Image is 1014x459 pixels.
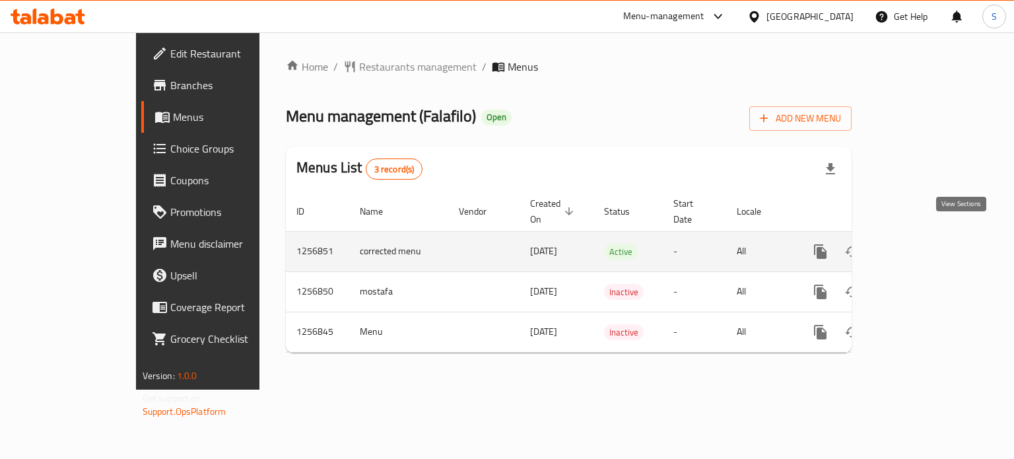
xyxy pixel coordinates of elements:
[296,203,321,219] span: ID
[663,271,726,312] td: -
[604,325,644,340] span: Inactive
[286,59,328,75] a: Home
[177,367,197,384] span: 1.0.0
[170,141,295,157] span: Choice Groups
[170,267,295,283] span: Upsell
[726,271,794,312] td: All
[663,312,726,352] td: -
[170,46,295,61] span: Edit Restaurant
[481,112,512,123] span: Open
[481,110,512,125] div: Open
[604,244,638,260] span: Active
[170,236,295,252] span: Menu disclaimer
[992,9,997,24] span: S
[360,203,400,219] span: Name
[805,316,836,348] button: more
[604,203,647,219] span: Status
[286,231,349,271] td: 1256851
[604,284,644,300] div: Inactive
[143,403,226,420] a: Support.OpsPlatform
[343,59,477,75] a: Restaurants management
[170,204,295,220] span: Promotions
[836,316,868,348] button: Change Status
[141,323,306,355] a: Grocery Checklist
[143,390,203,407] span: Get support on:
[508,59,538,75] span: Menus
[794,192,942,232] th: Actions
[530,195,578,227] span: Created On
[349,231,448,271] td: corrected menu
[286,192,942,353] table: enhanced table
[141,69,306,101] a: Branches
[760,110,841,127] span: Add New Menu
[170,77,295,93] span: Branches
[459,203,504,219] span: Vendor
[805,276,836,308] button: more
[141,291,306,323] a: Coverage Report
[296,158,422,180] h2: Menus List
[349,312,448,352] td: Menu
[141,38,306,69] a: Edit Restaurant
[737,203,778,219] span: Locale
[604,324,644,340] div: Inactive
[815,153,846,185] div: Export file
[623,9,704,24] div: Menu-management
[286,312,349,352] td: 1256845
[836,276,868,308] button: Change Status
[170,331,295,347] span: Grocery Checklist
[836,236,868,267] button: Change Status
[286,59,852,75] nav: breadcrumb
[141,228,306,260] a: Menu disclaimer
[604,285,644,300] span: Inactive
[663,231,726,271] td: -
[141,260,306,291] a: Upsell
[359,59,477,75] span: Restaurants management
[141,164,306,196] a: Coupons
[766,9,854,24] div: [GEOGRAPHIC_DATA]
[173,109,295,125] span: Menus
[286,271,349,312] td: 1256850
[141,196,306,228] a: Promotions
[170,172,295,188] span: Coupons
[530,323,557,340] span: [DATE]
[333,59,338,75] li: /
[530,283,557,300] span: [DATE]
[349,271,448,312] td: mostafa
[482,59,487,75] li: /
[749,106,852,131] button: Add New Menu
[366,159,423,180] div: Total records count
[143,367,175,384] span: Version:
[726,312,794,352] td: All
[673,195,710,227] span: Start Date
[141,133,306,164] a: Choice Groups
[530,242,557,260] span: [DATE]
[726,231,794,271] td: All
[366,163,422,176] span: 3 record(s)
[805,236,836,267] button: more
[170,299,295,315] span: Coverage Report
[286,101,476,131] span: Menu management ( Falafilo )
[141,101,306,133] a: Menus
